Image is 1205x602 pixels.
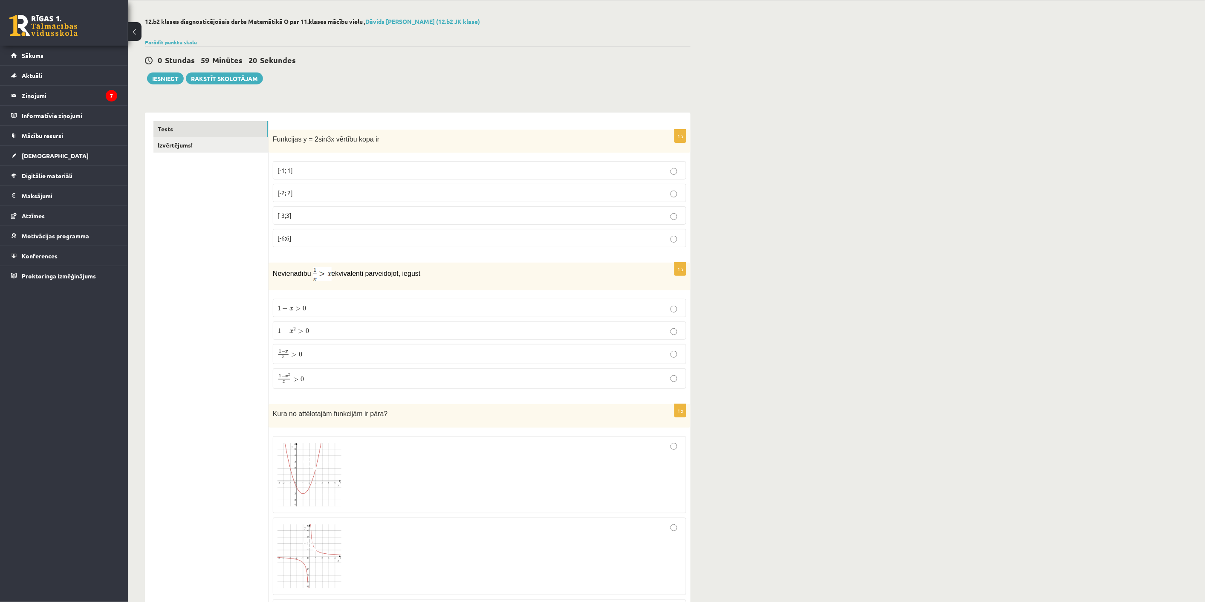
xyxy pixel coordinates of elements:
p: 1p [674,262,686,276]
span: Aktuāli [22,72,42,79]
button: Iesniegt [147,72,184,84]
a: Maksājumi [11,186,117,205]
span: Minūtes [212,55,243,65]
a: Parādīt punktu skalu [145,39,197,46]
p: 1p [674,404,686,417]
span: Mācību resursi [22,132,63,139]
span: > [291,353,297,357]
span: [-6;6] [277,234,292,242]
span: x [289,307,293,311]
a: Digitālie materiāli [11,166,117,185]
legend: Ziņojumi [22,86,117,105]
span: Stundas [165,55,195,65]
input: [-6;6] [670,236,677,243]
span: 1 [277,328,281,333]
a: Dāvids [PERSON_NAME] (12.b2 JK klase) [365,17,480,25]
input: [-1; 1] [670,168,677,175]
span: [DEMOGRAPHIC_DATA] [22,152,89,159]
a: [DEMOGRAPHIC_DATA] [11,146,117,165]
span: [-1; 1] [277,166,293,174]
span: Sekundes [260,55,296,65]
span: > [295,307,301,311]
span: − [281,374,285,378]
span: 59 [201,55,209,65]
a: Rīgas 1. Tālmācības vidusskola [9,15,78,36]
input: [-3;3] [670,213,677,220]
span: [-2; 2] [277,189,293,197]
span: − [283,306,288,311]
span: > [293,377,299,382]
a: Aktuāli [11,66,117,85]
span: x [285,375,288,378]
img: 1.png [277,443,341,507]
img: UR4fT7qcZKH9W3TurvQiL486W09VjoQ8SOf2Ib2Dc6nL08nqF737CahIfh0+MKKVSqu7T3xF65J+Rcs+Q9EAAAAAElFTkSuQmCC [313,267,332,281]
img: 2.png [277,524,341,588]
span: 20 [249,55,257,65]
span: x [283,381,286,384]
h2: 12.b2 klases diagnosticējošais darbs Matemātikā O par 11.klases mācību vielu , [145,18,691,25]
a: Ziņojumi7 [11,86,117,105]
span: x [282,356,285,359]
span: Sākums [22,52,43,59]
span: 2 [288,373,290,376]
span: x [285,350,288,353]
legend: Maksājumi [22,186,117,205]
span: ekvivalenti pārveidojot, iegūst [332,270,421,277]
a: Atzīmes [11,206,117,226]
span: − [281,350,285,353]
p: 1p [674,129,686,143]
span: x [289,330,293,333]
span: Konferences [22,252,58,260]
span: [-3;3] [277,211,292,219]
a: Tests [153,121,268,137]
a: Konferences [11,246,117,266]
a: Motivācijas programma [11,226,117,246]
span: 1 [279,374,281,378]
a: Mācību resursi [11,126,117,145]
span: 0 [158,55,162,65]
a: Rakstīt skolotājam [186,72,263,84]
span: 0 [303,306,306,311]
a: Proktoringa izmēģinājums [11,266,117,286]
input: [-2; 2] [670,191,677,197]
span: Atzīmes [22,212,45,220]
i: 7 [106,90,117,101]
span: 0 [299,352,302,357]
legend: Informatīvie ziņojumi [22,106,117,125]
span: − [283,329,288,334]
span: 2 [293,327,296,331]
span: Kura no attēlotajām funkcijām ir pāra? [273,410,387,417]
span: 1 [277,306,281,311]
span: Digitālie materiāli [22,172,72,179]
span: Funkcijas y = 2sin3x vērtību kopa ir [273,136,379,143]
a: Informatīvie ziņojumi [11,106,117,125]
a: Izvērtējums! [153,137,268,153]
span: 1 [279,349,281,353]
span: Nevienādību [273,270,311,277]
span: 0 [306,328,309,333]
a: Sākums [11,46,117,65]
span: Proktoringa izmēģinājums [22,272,96,280]
span: Motivācijas programma [22,232,89,240]
span: > [298,329,304,333]
span: 0 [301,376,304,382]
